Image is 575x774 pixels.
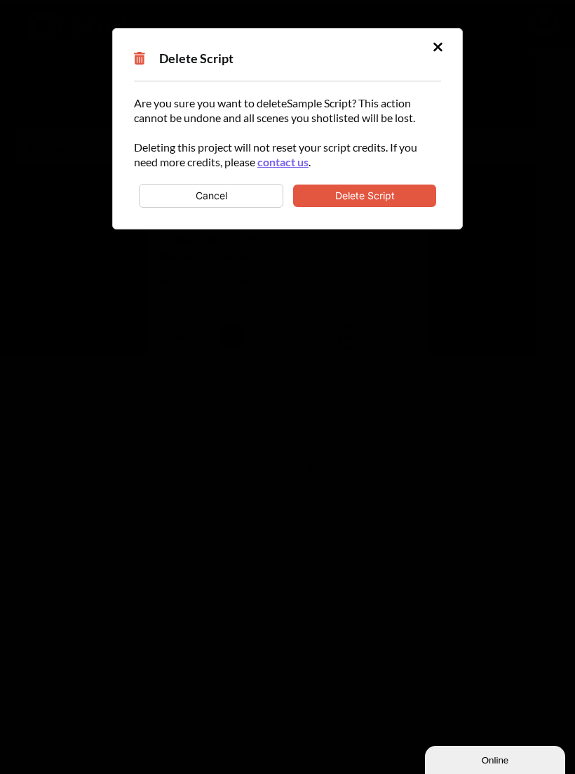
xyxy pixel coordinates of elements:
button: Delete Script [293,185,436,207]
div: Are you sure you want to delete Sample Script ? This action cannot be undone and all scenes you s... [134,95,441,208]
iframe: chat widget [425,743,568,774]
span: Delete Script [134,51,234,66]
a: contact us [257,155,309,168]
button: Cancel [139,184,283,208]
